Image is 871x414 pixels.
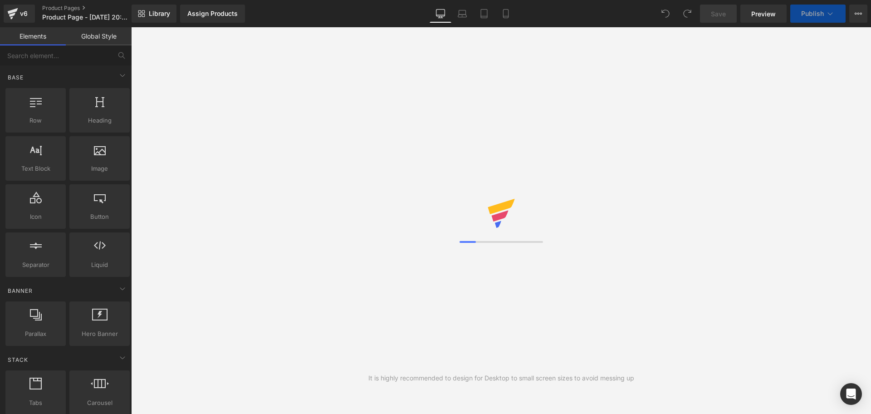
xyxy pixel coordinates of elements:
span: Base [7,73,24,82]
span: Button [72,212,127,222]
span: Save [711,9,726,19]
a: Product Pages [42,5,147,12]
button: Publish [790,5,846,23]
span: Parallax [8,329,63,339]
a: Desktop [430,5,451,23]
a: New Library [132,5,176,23]
span: Hero Banner [72,329,127,339]
span: Heading [72,116,127,125]
span: Stack [7,355,29,364]
span: Separator [8,260,63,270]
span: Product Page - [DATE] 20:18:21 [42,14,129,21]
button: Redo [678,5,696,23]
span: Image [72,164,127,173]
span: Publish [801,10,824,17]
span: Banner [7,286,34,295]
a: Global Style [66,27,132,45]
div: v6 [18,8,29,20]
span: Tabs [8,398,63,408]
a: v6 [4,5,35,23]
a: Laptop [451,5,473,23]
button: Undo [656,5,675,23]
div: Open Intercom Messenger [840,383,862,405]
a: Preview [740,5,787,23]
span: Icon [8,212,63,222]
a: Mobile [495,5,517,23]
a: Tablet [473,5,495,23]
span: Text Block [8,164,63,173]
span: Library [149,10,170,18]
div: Assign Products [187,10,238,17]
span: Liquid [72,260,127,270]
span: Row [8,116,63,125]
span: Carousel [72,398,127,408]
button: More [849,5,867,23]
span: Preview [751,9,776,19]
div: It is highly recommended to design for Desktop to small screen sizes to avoid messing up [368,373,634,383]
